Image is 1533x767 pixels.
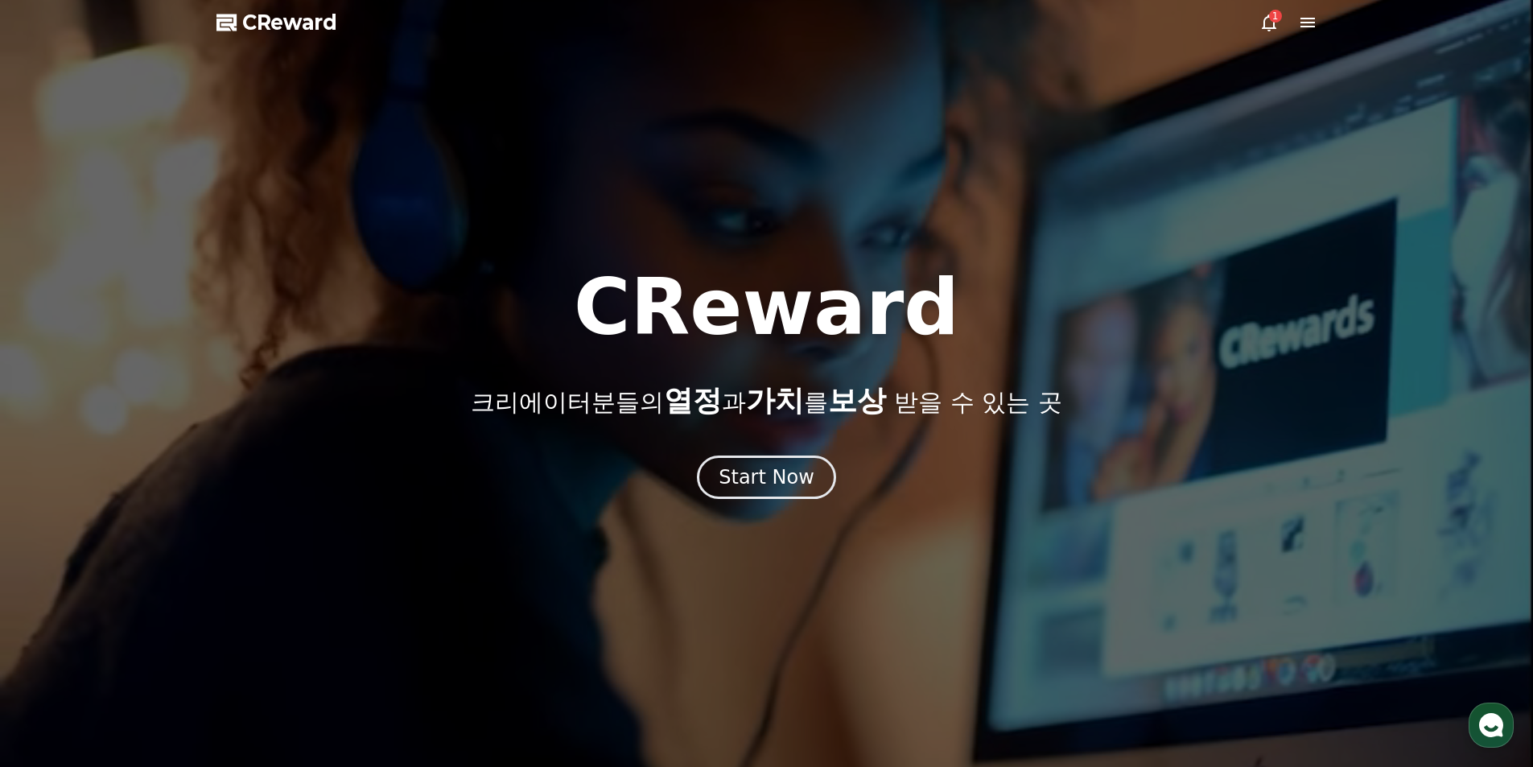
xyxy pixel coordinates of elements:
[828,384,886,417] span: 보상
[208,510,309,551] a: 설정
[1259,13,1279,32] a: 1
[746,384,804,417] span: 가치
[697,472,836,487] a: Start Now
[249,534,268,547] span: 설정
[471,385,1061,417] p: 크리에이터분들의 과 를 받을 수 있는 곳
[106,510,208,551] a: 대화
[664,384,722,417] span: 열정
[719,464,814,490] div: Start Now
[5,510,106,551] a: 홈
[242,10,337,35] span: CReward
[574,269,959,346] h1: CReward
[51,534,60,547] span: 홈
[147,535,167,548] span: 대화
[697,456,836,499] button: Start Now
[1269,10,1282,23] div: 1
[216,10,337,35] a: CReward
